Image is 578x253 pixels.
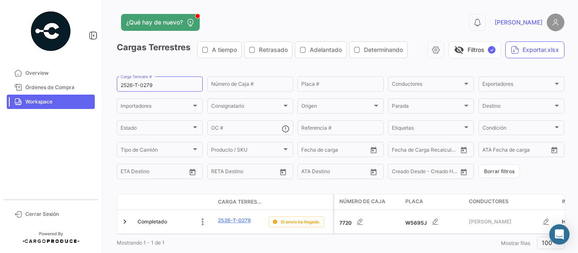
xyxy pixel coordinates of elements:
input: ATA Hasta [514,148,545,154]
span: Adelantado [310,46,342,54]
span: Tipo de Camión [121,148,191,154]
datatable-header-cell: Carga Terrestre # [215,195,265,209]
span: El envío ha llegado. [281,218,320,225]
div: Abrir Intercom Messenger [549,224,570,245]
div: 7720 [339,213,399,230]
input: ATA Desde [482,148,508,154]
span: Workspace [25,98,91,106]
datatable-header-cell: Delay Status [265,199,333,205]
button: Open calendar [548,144,561,156]
button: Open calendar [186,166,199,178]
button: ¿Qué hay de nuevo? [121,14,200,31]
span: Número de Caja [339,198,385,205]
span: A tiempo [212,46,237,54]
a: Órdenes de Compra [7,80,95,95]
span: Placa [405,198,423,205]
span: Producto / SKU [211,148,282,154]
button: Open calendar [367,166,380,178]
button: Retrasado [245,42,292,58]
input: Desde [211,170,226,176]
img: powered-by.png [30,10,72,52]
button: Open calendar [277,166,289,178]
a: Workspace [7,95,95,109]
span: [PERSON_NAME] [469,218,538,226]
span: Determinando [364,46,403,54]
span: Importadores [121,104,191,110]
a: Overview [7,66,95,80]
span: Cerrar Sesión [25,210,91,218]
datatable-header-cell: Número de Caja [334,194,402,209]
span: Carga Terrestre # [218,198,262,206]
span: Conductores [392,82,462,88]
input: Desde [121,170,136,176]
span: visibility_off [454,45,464,55]
span: [PERSON_NAME] [495,18,542,27]
datatable-header-cell: Estado [134,199,215,205]
input: ATA Desde [301,170,327,176]
a: 2526-T-0279 [218,217,251,224]
span: Condición [482,126,553,132]
span: Parada [392,104,462,110]
span: Mostrar filas [501,240,530,246]
span: Conductores [469,198,509,205]
button: visibility_offFiltros✓ [449,41,501,58]
datatable-header-cell: Placa [402,194,465,209]
button: A tiempo [198,42,241,58]
button: Exportar.xlsx [505,41,564,58]
input: Creado Desde [392,170,421,176]
span: Estado [121,126,191,132]
span: Mostrando 1 - 1 de 1 [117,239,165,246]
input: Desde [392,148,407,154]
input: Desde [301,148,317,154]
span: ✓ [488,46,495,54]
span: Etiquetas [392,126,462,132]
span: ¿Qué hay de nuevo? [126,18,183,27]
a: Expand/Collapse Row [121,218,129,226]
span: Exportadores [482,82,553,88]
img: placeholder-user.png [547,14,564,31]
input: Hasta [322,148,354,154]
span: Consignatario [211,104,282,110]
button: Open calendar [367,144,380,156]
span: Overview [25,69,91,77]
h3: Cargas Terrestres [117,41,410,58]
span: Completado [138,218,167,226]
div: W5695J [405,213,462,230]
button: Borrar filtros [479,164,520,178]
input: Creado Hasta [427,170,458,176]
button: Open calendar [457,166,470,178]
datatable-header-cell: Conductores [465,194,559,209]
button: Determinando [350,42,407,58]
span: 100 [542,239,552,246]
span: Origen [301,104,372,110]
span: Destino [482,104,553,110]
input: Hasta [142,170,173,176]
span: Retrasado [259,46,288,54]
input: Hasta [413,148,444,154]
span: Órdenes de Compra [25,84,91,91]
input: ATA Hasta [333,170,364,176]
button: Open calendar [457,144,470,156]
button: Adelantado [295,42,346,58]
input: Hasta [232,170,264,176]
